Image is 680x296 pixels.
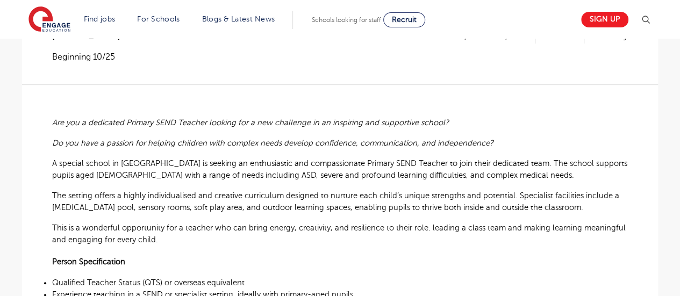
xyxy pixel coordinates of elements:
img: Engage Education [28,6,70,33]
span: Qualified Teacher Status (QTS) or overseas equivalent [52,278,245,287]
span: The setting offers a highly individualised and creative curriculum designed to nurture each child... [52,191,619,212]
a: For Schools [137,15,180,23]
a: Sign up [581,12,628,27]
span: Schools looking for staff [312,16,381,24]
span: This is a wonderful opportunity for a teacher who can bring energy, creativity, and resilience to... [52,223,626,244]
span: Do you have a passion for helping children with complex needs develop confidence, communication, ... [52,139,493,147]
span: A special school in [GEOGRAPHIC_DATA] is seeking an enthusiastic and compassionate Primary SEND T... [52,159,627,179]
span: Person Specification [52,257,125,266]
p: Beginning 10/25 [52,51,131,63]
a: Recruit [383,12,425,27]
a: Find jobs [84,15,116,23]
span: Recruit [392,16,417,24]
a: Blogs & Latest News [202,15,275,23]
span: Are you a dedicated Primary SEND Teacher looking for a new challenge in an inspiring and supporti... [52,118,449,127]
